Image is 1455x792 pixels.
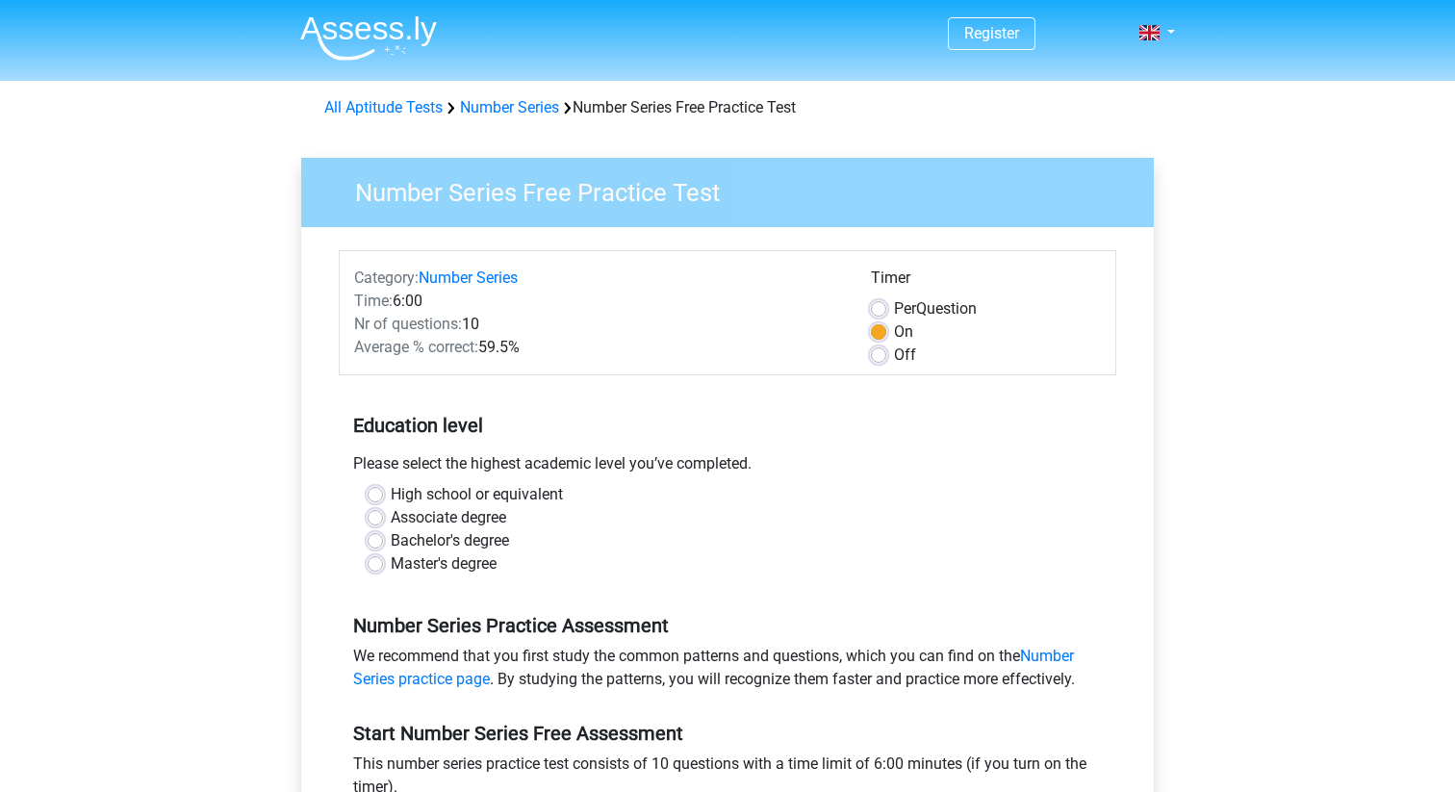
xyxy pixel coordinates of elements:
label: Off [894,344,916,367]
span: Time: [354,292,393,310]
div: 10 [340,313,856,336]
label: On [894,320,913,344]
label: Bachelor's degree [391,529,509,552]
h5: Start Number Series Free Assessment [353,722,1102,745]
label: Question [894,297,977,320]
a: All Aptitude Tests [324,98,443,116]
div: Number Series Free Practice Test [317,96,1138,119]
label: Associate degree [391,506,506,529]
a: Number Series [419,268,518,287]
h5: Education level [353,406,1102,445]
div: Please select the highest academic level you’ve completed. [339,452,1116,483]
div: 6:00 [340,290,856,313]
div: We recommend that you first study the common patterns and questions, which you can find on the . ... [339,645,1116,699]
label: Master's degree [391,552,497,575]
h3: Number Series Free Practice Test [332,170,1139,208]
span: Average % correct: [354,338,478,356]
div: 59.5% [340,336,856,359]
div: Timer [871,267,1101,297]
span: Per [894,299,916,318]
span: Nr of questions: [354,315,462,333]
label: High school or equivalent [391,483,563,506]
img: Assessly [300,15,437,61]
a: Number Series [460,98,559,116]
span: Category: [354,268,419,287]
h5: Number Series Practice Assessment [353,614,1102,637]
a: Register [964,24,1019,42]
